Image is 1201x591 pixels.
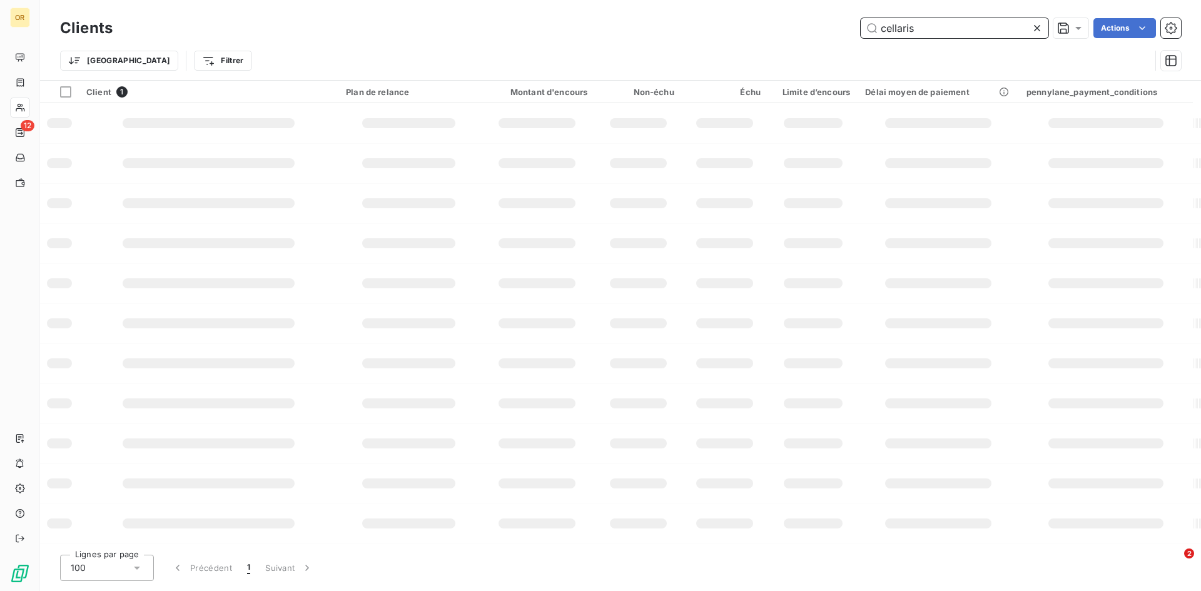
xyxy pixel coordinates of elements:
[1026,87,1185,97] div: pennylane_payment_conditions
[776,87,850,97] div: Limite d’encours
[487,87,587,97] div: Montant d'encours
[1158,548,1188,578] iframe: Intercom live chat
[602,87,674,97] div: Non-échu
[194,51,251,71] button: Filtrer
[346,87,472,97] div: Plan de relance
[865,87,1011,97] div: Délai moyen de paiement
[10,8,30,28] div: OR
[164,555,240,581] button: Précédent
[10,563,30,583] img: Logo LeanPay
[247,562,250,574] span: 1
[240,555,258,581] button: 1
[258,555,321,581] button: Suivant
[116,86,128,98] span: 1
[71,562,86,574] span: 100
[21,120,34,131] span: 12
[1093,18,1156,38] button: Actions
[689,87,761,97] div: Échu
[60,17,113,39] h3: Clients
[861,18,1048,38] input: Rechercher
[1184,548,1194,558] span: 2
[86,87,111,97] span: Client
[60,51,178,71] button: [GEOGRAPHIC_DATA]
